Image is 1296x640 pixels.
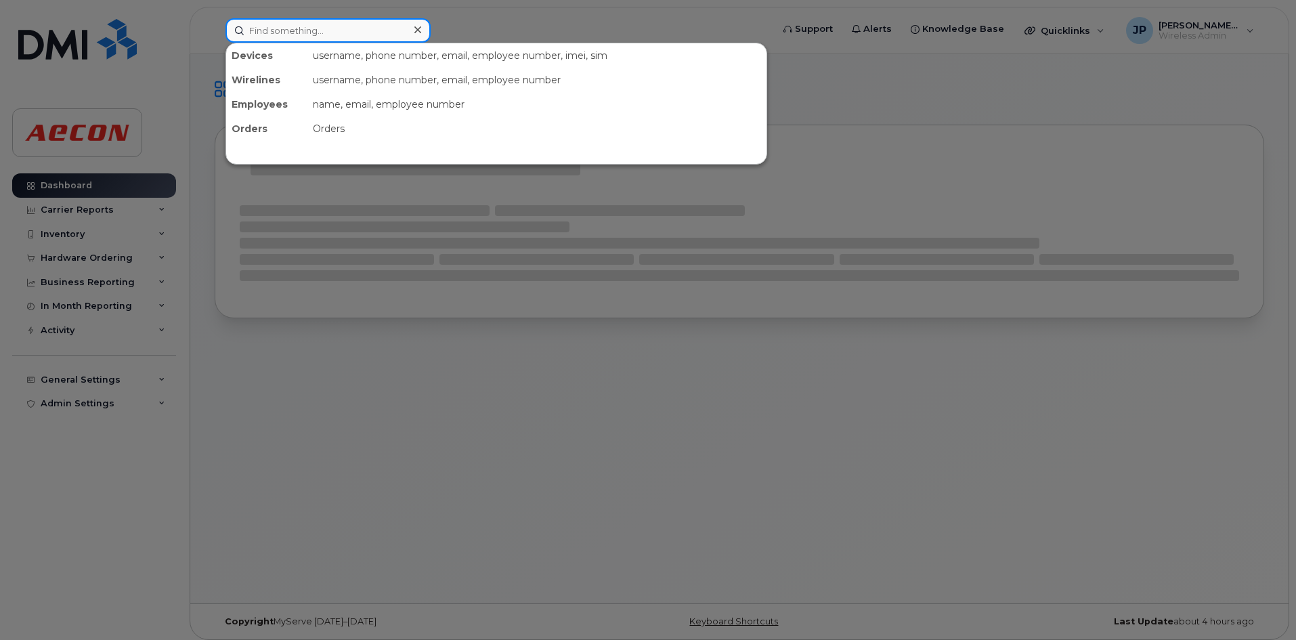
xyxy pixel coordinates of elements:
[226,116,307,141] div: Orders
[226,92,307,116] div: Employees
[307,92,766,116] div: name, email, employee number
[307,116,766,141] div: Orders
[226,43,307,68] div: Devices
[226,68,307,92] div: Wirelines
[307,43,766,68] div: username, phone number, email, employee number, imei, sim
[307,68,766,92] div: username, phone number, email, employee number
